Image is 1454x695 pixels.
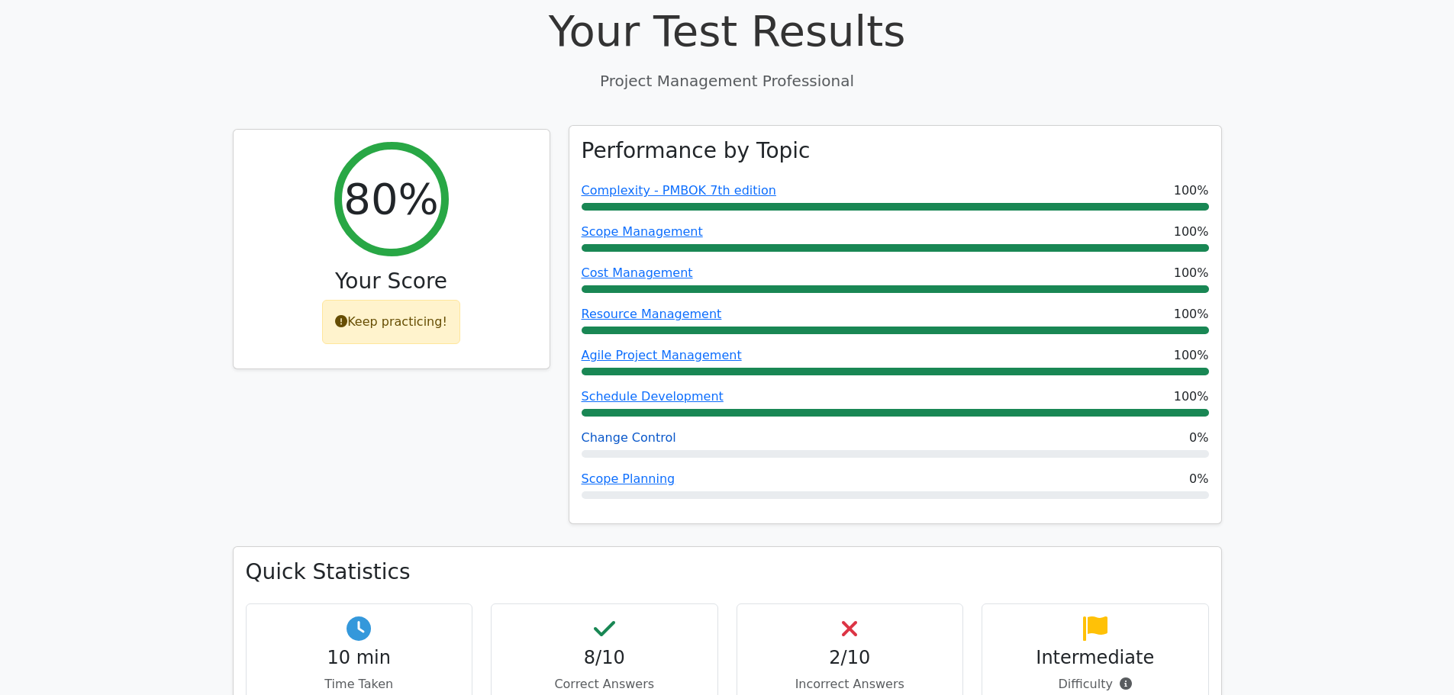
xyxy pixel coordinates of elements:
[1174,388,1209,406] span: 100%
[750,647,951,669] h4: 2/10
[582,471,675,486] a: Scope Planning
[995,647,1196,669] h4: Intermediate
[246,269,537,294] h3: Your Score
[582,389,724,404] a: Schedule Development
[582,307,722,321] a: Resource Management
[582,348,742,362] a: Agile Project Management
[322,300,460,344] div: Keep practicing!
[1174,264,1209,282] span: 100%
[750,675,951,693] p: Incorrect Answers
[582,224,703,239] a: Scope Management
[259,675,460,693] p: Time Taken
[582,265,693,280] a: Cost Management
[1174,223,1209,241] span: 100%
[504,647,705,669] h4: 8/10
[995,675,1196,693] p: Difficulty
[233,69,1222,92] p: Project Management Professional
[1174,305,1209,323] span: 100%
[582,138,811,164] h3: Performance by Topic
[1189,429,1208,447] span: 0%
[504,675,705,693] p: Correct Answers
[582,430,676,445] a: Change Control
[343,173,438,224] h2: 80%
[233,5,1222,56] h1: Your Test Results
[246,559,1209,585] h3: Quick Statistics
[1189,470,1208,488] span: 0%
[582,183,776,198] a: Complexity - PMBOK 7th edition
[1174,182,1209,200] span: 100%
[259,647,460,669] h4: 10 min
[1174,346,1209,365] span: 100%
